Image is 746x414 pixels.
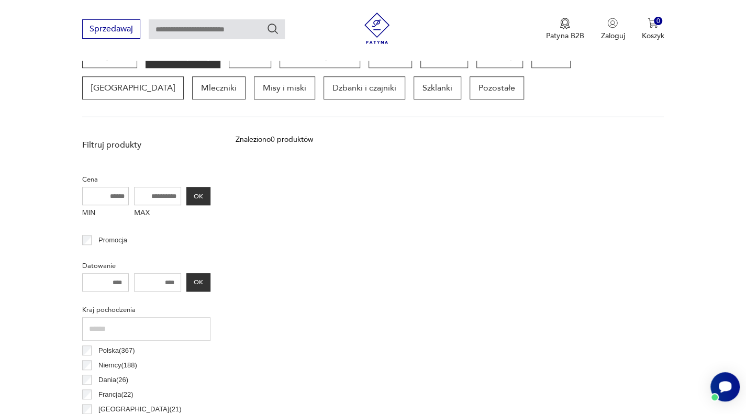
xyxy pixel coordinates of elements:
button: Sprzedawaj [82,19,140,39]
a: Sprzedawaj [82,26,140,33]
a: Ikona medaluPatyna B2B [546,18,584,41]
a: Szklanki [414,76,461,99]
button: OK [186,187,210,205]
div: 0 [654,17,663,26]
p: Zaloguj [600,31,625,41]
a: [GEOGRAPHIC_DATA] [82,76,184,99]
button: 0Koszyk [641,18,664,41]
button: Patyna B2B [546,18,584,41]
a: Dzbanki i czajniki [324,76,405,99]
label: MIN [82,205,129,222]
img: Patyna - sklep z meblami i dekoracjami vintage [361,13,393,44]
button: OK [186,273,210,292]
p: Francja ( 22 ) [98,389,133,400]
button: Szukaj [266,23,279,35]
img: Ikonka użytkownika [607,18,618,28]
iframe: Smartsupp widget button [710,372,740,401]
img: Ikona medalu [560,18,570,29]
a: Pozostałe [470,76,524,99]
p: Kraj pochodzenia [82,304,210,316]
p: Dania ( 26 ) [98,374,128,386]
p: Promocja [98,234,127,246]
p: Filtruj produkty [82,139,210,151]
label: MAX [134,205,181,222]
p: Niemcy ( 188 ) [98,360,137,371]
p: Polska ( 367 ) [98,345,135,356]
a: Misy i miski [254,76,315,99]
p: Datowanie [82,260,210,272]
button: Zaloguj [600,18,625,41]
img: Ikona koszyka [648,18,658,28]
div: Znaleziono 0 produktów [236,134,313,146]
a: Mleczniki [192,76,246,99]
p: Koszyk [641,31,664,41]
p: Cena [82,174,210,185]
p: Patyna B2B [546,31,584,41]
